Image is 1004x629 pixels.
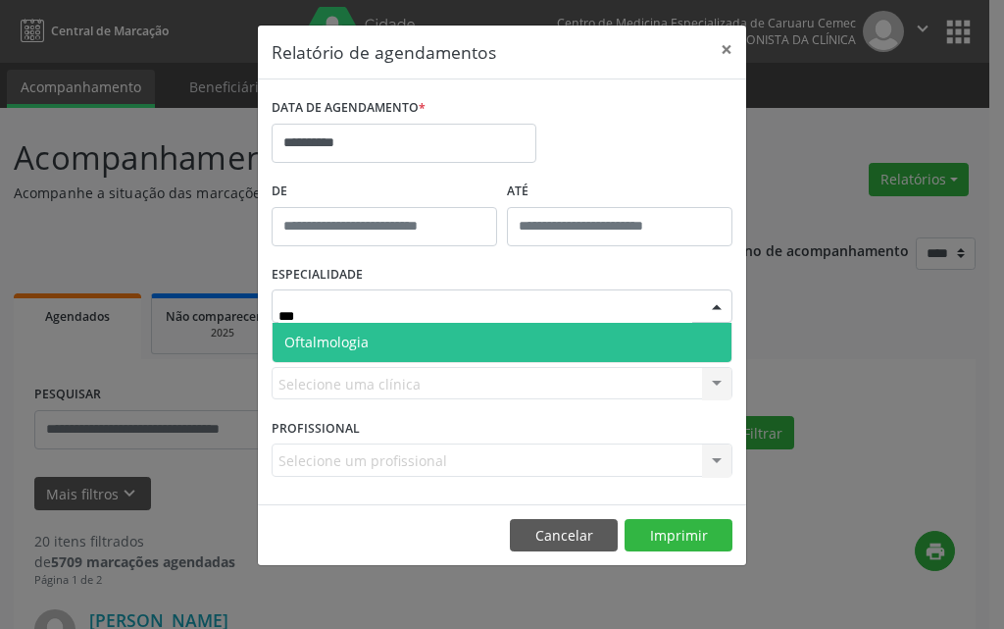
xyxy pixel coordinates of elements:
button: Cancelar [510,519,618,552]
h5: Relatório de agendamentos [272,39,496,65]
label: ATÉ [507,177,732,207]
label: De [272,177,497,207]
label: DATA DE AGENDAMENTO [272,93,426,124]
label: PROFISSIONAL [272,413,360,444]
button: Close [707,26,746,74]
button: Imprimir [625,519,732,552]
label: ESPECIALIDADE [272,260,363,290]
span: Oftalmologia [284,333,369,351]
